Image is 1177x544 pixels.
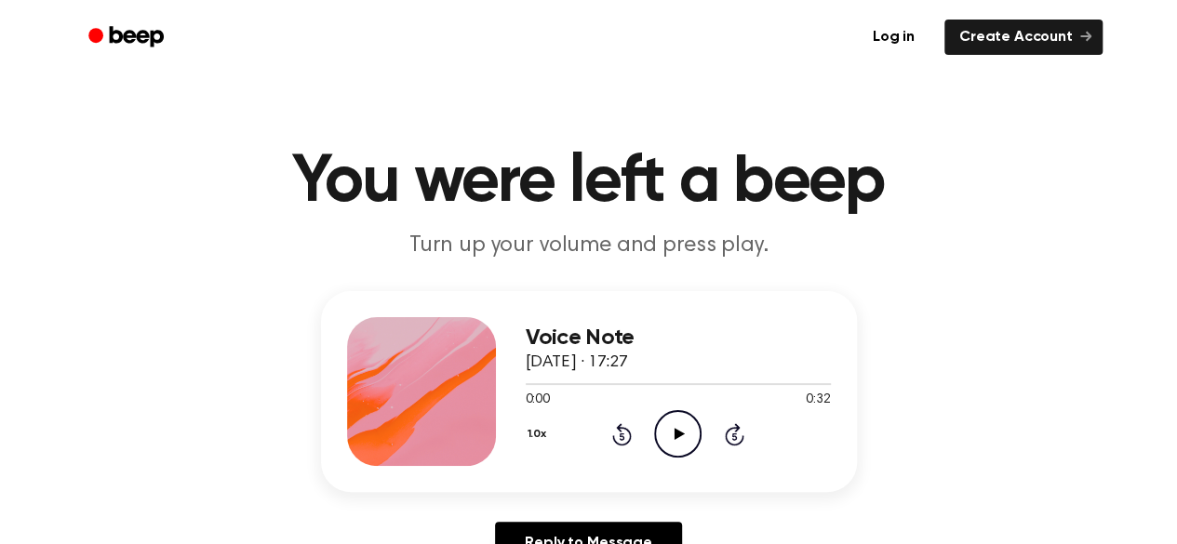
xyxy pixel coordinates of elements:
[526,391,550,410] span: 0:00
[526,354,628,371] span: [DATE] · 17:27
[854,16,933,59] a: Log in
[75,20,181,56] a: Beep
[944,20,1103,55] a: Create Account
[113,149,1065,216] h1: You were left a beep
[526,325,831,351] h3: Voice Note
[526,418,554,450] button: 1.0x
[232,231,946,261] p: Turn up your volume and press play.
[806,391,830,410] span: 0:32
